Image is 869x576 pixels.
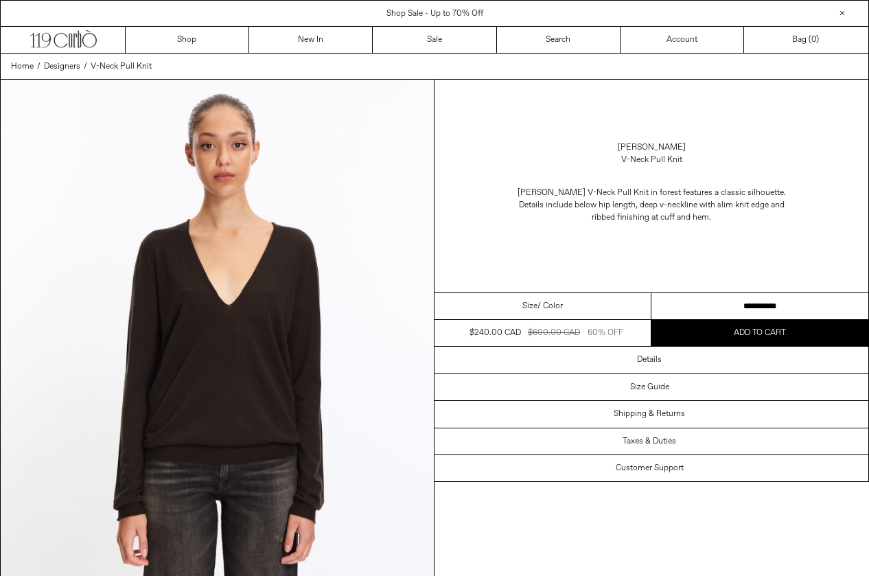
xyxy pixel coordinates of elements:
div: $240.00 CAD [470,327,521,339]
div: V-Neck Pull Knit [621,154,682,166]
span: / Color [537,300,563,312]
h3: Shipping & Returns [614,409,685,419]
h3: Size Guide [630,382,669,392]
span: Designers [44,61,80,72]
h3: Details [637,355,662,365]
a: Bag () [744,27,868,53]
div: 60% OFF [588,327,623,339]
a: Shop [126,27,249,53]
span: Home [11,61,34,72]
a: [PERSON_NAME] [618,141,686,154]
div: $600.00 CAD [528,327,580,339]
a: Home [11,60,34,73]
span: / [37,60,40,73]
span: Size [522,300,537,312]
a: V-Neck Pull Knit [91,60,152,73]
a: Designers [44,60,80,73]
span: 0 [811,34,816,45]
a: Account [621,27,744,53]
button: Add to cart [651,320,868,346]
a: Sale [373,27,496,53]
a: Search [497,27,621,53]
span: / [84,60,87,73]
span: Add to cart [734,327,786,338]
a: Shop Sale - Up to 70% Off [386,8,483,19]
h3: Customer Support [616,463,684,473]
a: New In [249,27,373,53]
p: [PERSON_NAME] V-Neck Pull Knit in forest features a classic silhouette. Details include below hip... [514,180,789,231]
span: ) [811,34,819,46]
h3: Taxes & Duties [623,437,676,446]
span: V-Neck Pull Knit [91,61,152,72]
